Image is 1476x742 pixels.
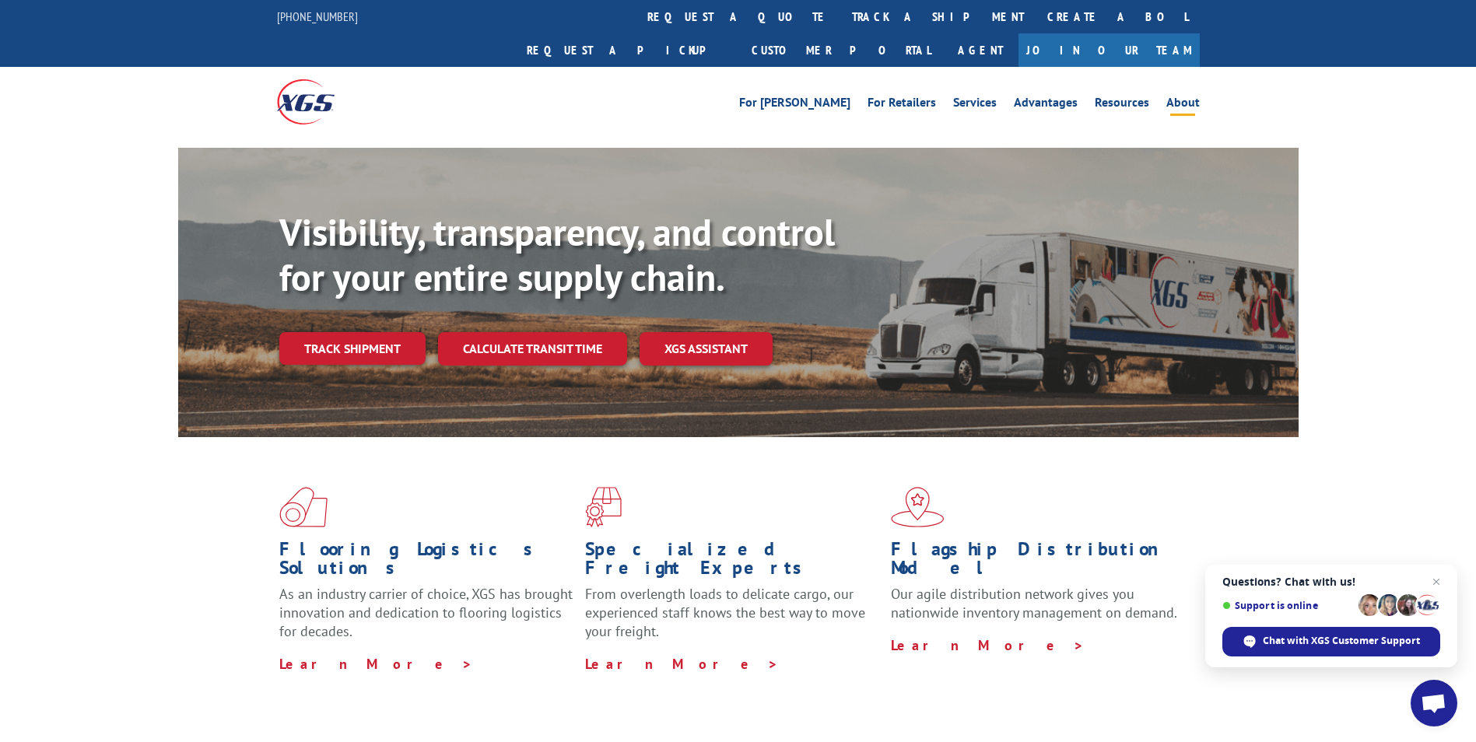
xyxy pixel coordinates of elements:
[279,540,573,585] h1: Flooring Logistics Solutions
[515,33,740,67] a: Request a pickup
[640,332,773,366] a: XGS ASSISTANT
[1427,572,1446,591] span: Close chat
[1263,634,1420,648] span: Chat with XGS Customer Support
[1095,96,1149,114] a: Resources
[279,487,328,527] img: xgs-icon-total-supply-chain-intelligence-red
[740,33,942,67] a: Customer Portal
[1222,600,1353,611] span: Support is online
[438,332,627,366] a: Calculate transit time
[585,487,622,527] img: xgs-icon-focused-on-flooring-red
[279,332,426,365] a: Track shipment
[1411,680,1457,726] div: Open chat
[279,585,573,640] span: As an industry carrier of choice, XGS has brought innovation and dedication to flooring logistics...
[1166,96,1200,114] a: About
[868,96,936,114] a: For Retailers
[279,208,835,301] b: Visibility, transparency, and control for your entire supply chain.
[891,487,945,527] img: xgs-icon-flagship-distribution-model-red
[953,96,997,114] a: Services
[585,655,779,673] a: Learn More >
[1014,96,1078,114] a: Advantages
[942,33,1018,67] a: Agent
[739,96,850,114] a: For [PERSON_NAME]
[891,636,1085,654] a: Learn More >
[277,9,358,24] a: [PHONE_NUMBER]
[1222,627,1440,656] div: Chat with XGS Customer Support
[1018,33,1200,67] a: Join Our Team
[585,585,879,654] p: From overlength loads to delicate cargo, our experienced staff knows the best way to move your fr...
[1222,576,1440,588] span: Questions? Chat with us!
[279,655,473,673] a: Learn More >
[891,540,1185,585] h1: Flagship Distribution Model
[585,540,879,585] h1: Specialized Freight Experts
[891,585,1177,621] span: Our agile distribution network gives you nationwide inventory management on demand.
